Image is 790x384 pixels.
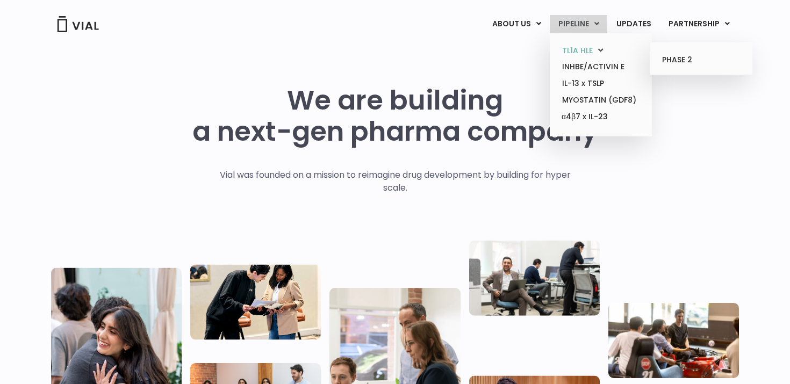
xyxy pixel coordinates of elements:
[469,240,600,315] img: Three people working in an office
[554,108,648,126] a: α4β7 x IL-23
[550,15,607,33] a: PIPELINEMenu Toggle
[554,92,648,108] a: MYOSTATIN (GDF8)
[554,59,648,75] a: INHBE/ACTIVIN E
[209,169,582,194] p: Vial was founded on a mission to reimagine drug development by building for hyper scale.
[554,75,648,92] a: IL-13 x TSLP
[554,42,648,59] a: TL1A HLEMenu Toggle
[660,15,738,33] a: PARTNERSHIPMenu Toggle
[56,16,99,32] img: Vial Logo
[484,15,549,33] a: ABOUT USMenu Toggle
[608,15,659,33] a: UPDATES
[192,85,598,147] h1: We are building a next-gen pharma company
[654,52,748,69] a: PHASE 2
[190,264,321,339] img: Two people looking at a paper talking.
[608,303,739,378] img: Group of people playing whirlyball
